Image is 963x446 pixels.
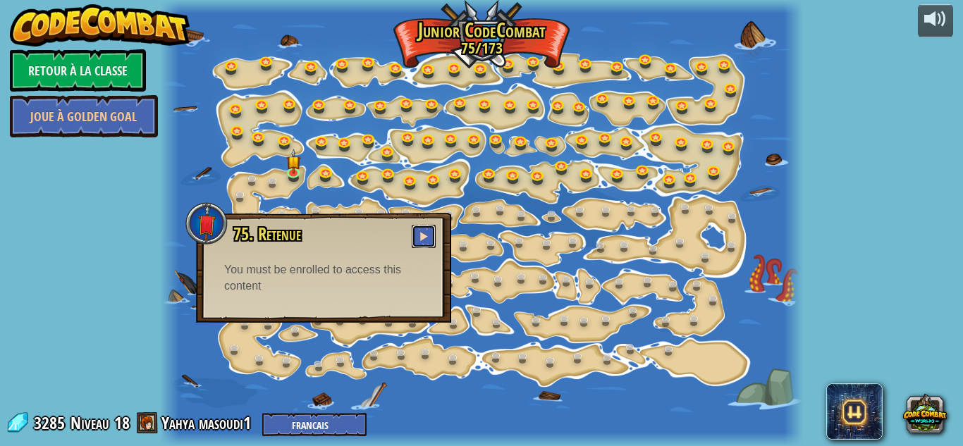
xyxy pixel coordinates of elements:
[412,225,436,248] button: Jouer
[114,411,130,434] span: 18
[70,411,109,435] span: Niveau
[233,222,301,246] span: 75. Retenue
[10,49,146,92] a: Retour à la Classe
[918,4,953,37] button: Ajuster le volume
[224,262,423,295] div: You must be enrolled to access this content
[10,95,158,137] a: Joue à Golden Goal
[161,411,255,434] a: Yahya masoudi1
[10,4,190,47] img: CodeCombat - Learn how to code by playing a game
[34,411,69,434] span: 3285
[286,149,301,174] img: level-banner-started.png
